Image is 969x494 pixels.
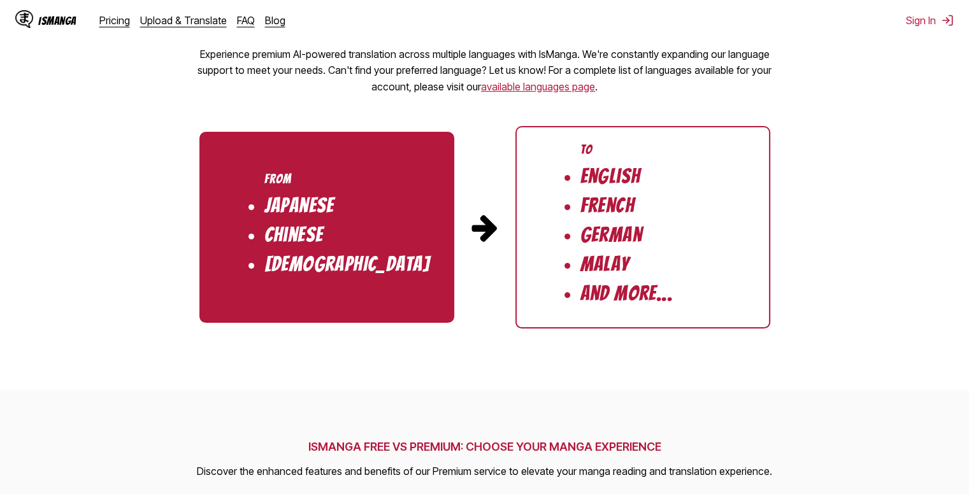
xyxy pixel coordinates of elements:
[580,166,641,187] li: English
[99,14,130,27] a: Pricing
[481,80,595,93] a: Available languages
[265,14,285,27] a: Blog
[580,224,642,246] li: German
[580,253,629,275] li: Malay
[264,253,431,275] li: [DEMOGRAPHIC_DATA]
[197,440,772,453] h2: ISMANGA FREE VS PREMIUM: CHOOSE YOUR MANGA EXPERIENCE
[237,14,255,27] a: FAQ
[140,14,227,27] a: Upload & Translate
[264,172,292,186] div: From
[580,195,635,216] li: French
[192,46,778,95] p: Experience premium AI-powered translation across multiple languages with IsManga. We're constantl...
[199,132,454,323] ul: Source Languages
[515,126,770,328] ul: Target Languages
[941,14,954,27] img: Sign out
[906,14,954,27] button: Sign In
[264,224,324,246] li: Chinese
[38,15,76,27] div: IsManga
[264,195,334,216] li: Japanese
[470,212,500,243] img: Arrow pointing from source to target languages
[580,143,592,157] div: To
[15,10,33,28] img: IsManga Logo
[15,10,99,31] a: IsManga LogoIsManga
[580,283,673,304] li: And More...
[197,463,772,480] p: Discover the enhanced features and benefits of our Premium service to elevate your manga reading ...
